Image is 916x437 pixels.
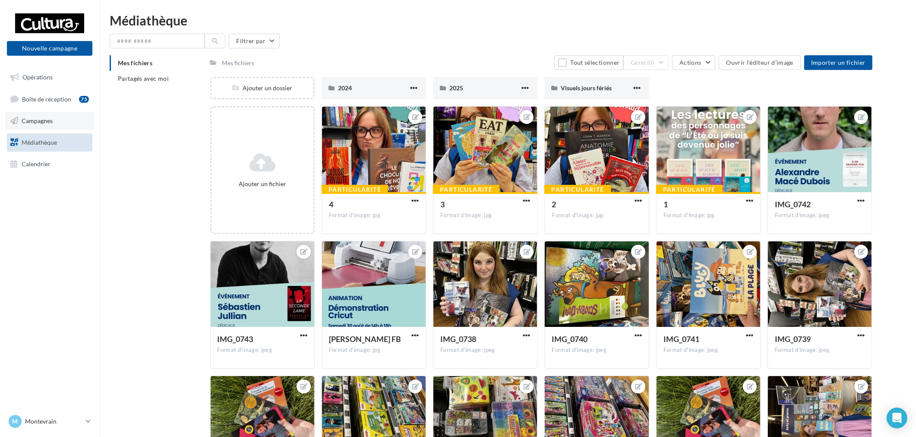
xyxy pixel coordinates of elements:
span: Importer un fichier [811,59,865,66]
p: Montevrain [25,417,82,426]
a: Campagnes [5,112,94,130]
button: Filtrer par [229,34,280,48]
span: Campagnes [22,117,53,124]
div: Médiathèque [110,14,906,27]
a: Boîte de réception75 [5,90,94,108]
a: Calendrier [5,155,94,173]
span: Jeremy Mariez FB [329,334,401,344]
span: IMG_0742 [775,199,811,209]
div: Ajouter un dossier [212,84,313,92]
span: Visuels jours fériés [561,84,612,92]
div: Format d'image: jpg [663,212,753,219]
span: 4 [329,199,333,209]
a: Médiathèque [5,133,94,152]
button: Ouvrir l'éditeur d'image [719,55,800,70]
div: Format d'image: jpeg [775,346,865,354]
button: Actions [672,55,715,70]
span: 1 [663,199,668,209]
div: Format d'image: jpg [329,212,419,219]
div: Format d'image: jpeg [663,346,753,354]
div: Format d'image: jpg [552,212,641,219]
span: Partagés avec moi [118,75,169,82]
div: 75 [79,96,89,103]
span: Opérations [22,73,53,81]
div: Ajouter un fichier [215,180,310,188]
span: (0) [647,59,654,66]
span: IMG_0743 [218,334,253,344]
div: Format d'image: jpeg [218,346,307,354]
button: Importer un fichier [804,55,872,70]
span: M [13,417,18,426]
span: 2024 [338,84,352,92]
div: Open Intercom Messenger [887,408,907,428]
button: Gérer(0) [623,55,669,70]
span: 2025 [449,84,463,92]
div: Particularité [544,185,611,194]
span: Médiathèque [22,139,57,146]
button: Nouvelle campagne [7,41,92,56]
div: Particularité [433,185,499,194]
a: Opérations [5,68,94,86]
div: Format d'image: jpeg [775,212,865,219]
div: Format d'image: jpeg [552,346,641,354]
span: Mes fichiers [118,59,152,66]
span: IMG_0739 [775,334,811,344]
div: Format d'image: jpg [329,346,419,354]
span: Boîte de réception [22,95,71,102]
div: Format d'image: jpeg [440,346,530,354]
span: IMG_0741 [663,334,699,344]
span: IMG_0738 [440,334,476,344]
button: Tout sélectionner [554,55,623,70]
div: Particularité [656,185,723,194]
span: IMG_0740 [552,334,588,344]
div: Particularité [322,185,388,194]
div: Format d'image: jpg [440,212,530,219]
a: M Montevrain [7,413,92,430]
span: Calendrier [22,160,51,167]
span: Actions [679,59,701,66]
div: Mes fichiers [222,59,255,67]
span: 2 [552,199,556,209]
span: 3 [440,199,445,209]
